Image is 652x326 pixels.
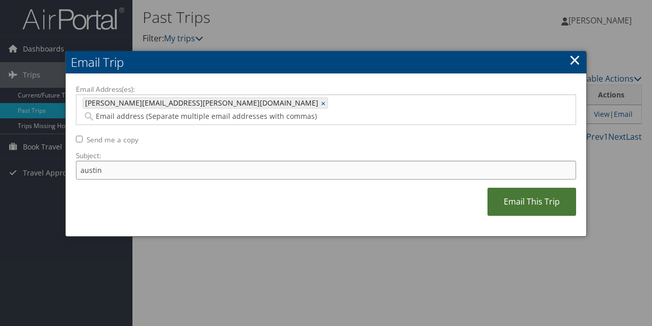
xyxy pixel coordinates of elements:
a: × [321,98,328,108]
h2: Email Trip [66,51,586,73]
a: × [569,49,581,70]
label: Subject: [76,151,576,161]
span: [PERSON_NAME][EMAIL_ADDRESS][PERSON_NAME][DOMAIN_NAME] [83,98,318,108]
label: Send me a copy [87,135,139,145]
label: Email Address(es): [76,84,576,94]
a: Email This Trip [487,188,576,216]
input: Email address (Separate multiple email addresses with commas) [83,111,457,121]
input: Add a short subject for the email [76,161,576,180]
